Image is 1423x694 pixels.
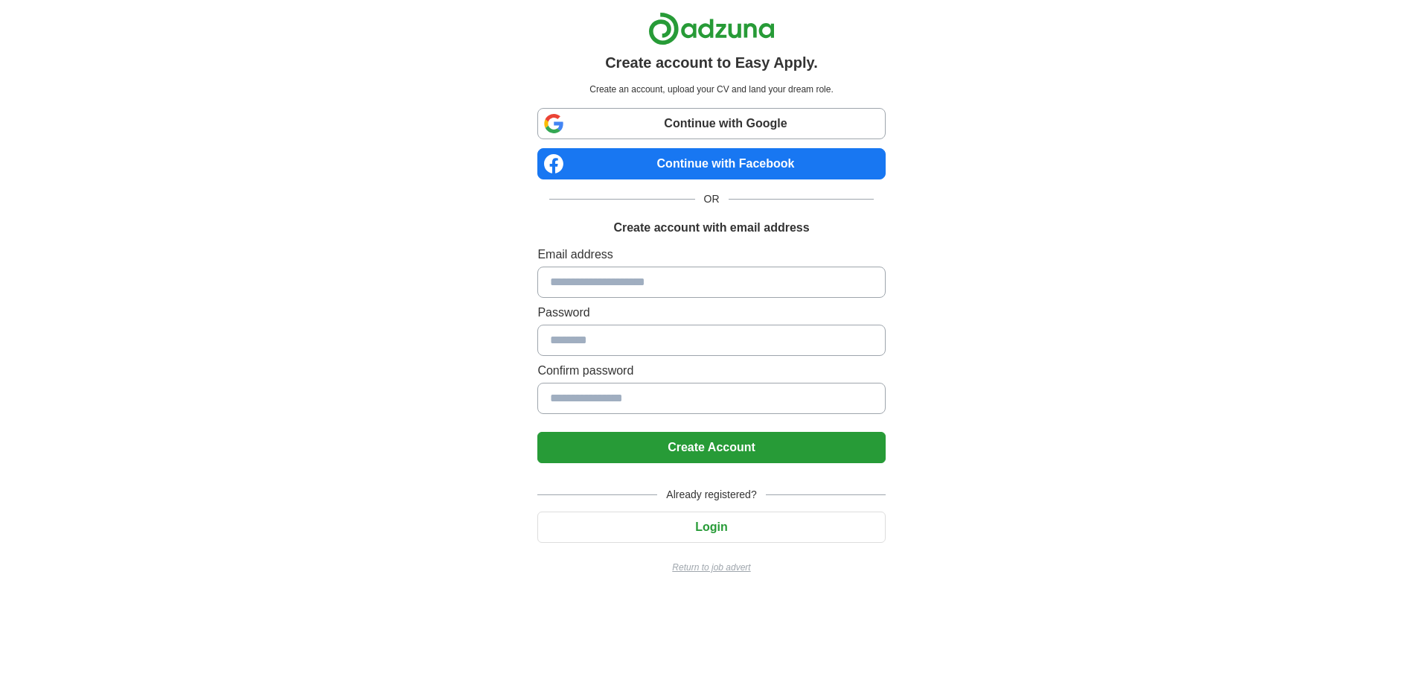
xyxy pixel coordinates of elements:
label: Confirm password [537,362,885,380]
label: Email address [537,246,885,264]
h1: Create account to Easy Apply. [605,51,818,74]
a: Continue with Google [537,108,885,139]
a: Continue with Facebook [537,148,885,179]
a: Login [537,520,885,533]
button: Create Account [537,432,885,463]
a: Return to job advert [537,561,885,574]
span: Already registered? [657,487,765,503]
button: Login [537,512,885,543]
h1: Create account with email address [613,219,809,237]
img: Adzuna logo [648,12,775,45]
span: OR [695,191,729,207]
p: Create an account, upload your CV and land your dream role. [540,83,882,96]
label: Password [537,304,885,322]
